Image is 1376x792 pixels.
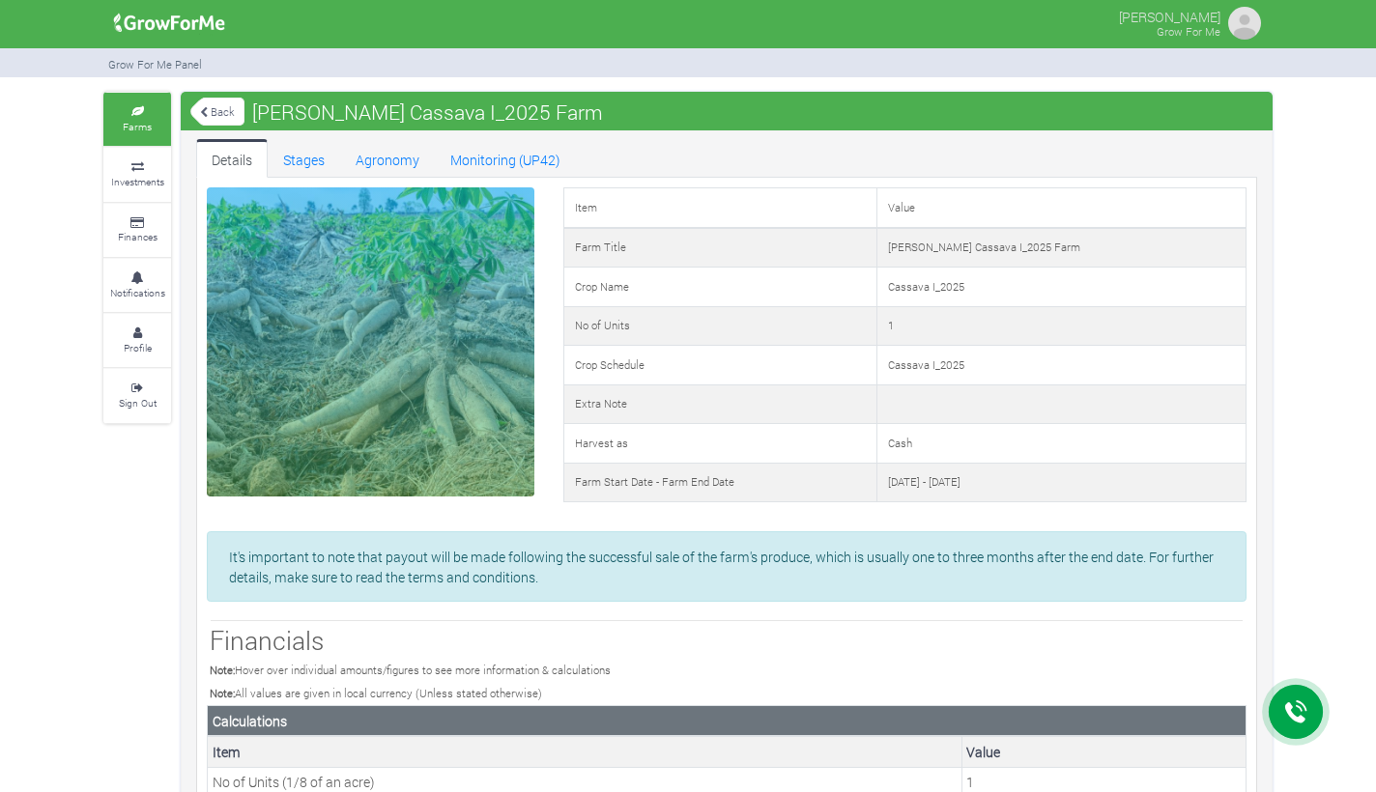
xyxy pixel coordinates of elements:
[563,268,876,307] td: Crop Name
[118,230,158,243] small: Finances
[563,228,876,268] td: Farm Title
[110,286,165,299] small: Notifications
[124,341,152,354] small: Profile
[103,204,171,257] a: Finances
[103,369,171,422] a: Sign Out
[210,663,235,677] b: Note:
[966,743,1000,761] b: Value
[563,463,876,502] td: Farm Start Date - Farm End Date
[563,384,876,424] td: Extra Note
[876,306,1246,346] td: 1
[210,625,1244,656] h3: Financials
[876,228,1246,268] td: [PERSON_NAME] Cassava I_2025 Farm
[213,743,241,761] b: Item
[340,139,435,178] a: Agronomy
[108,57,202,71] small: Grow For Me Panel
[103,93,171,146] a: Farms
[563,424,876,464] td: Harvest as
[196,139,268,178] a: Details
[563,306,876,346] td: No of Units
[876,268,1246,307] td: Cassava I_2025
[103,148,171,201] a: Investments
[1119,4,1220,27] p: [PERSON_NAME]
[190,96,244,127] a: Back
[1157,24,1220,39] small: Grow For Me
[876,346,1246,385] td: Cassava I_2025
[107,4,232,42] img: growforme image
[210,663,611,677] small: Hover over individual amounts/figures to see more information & calculations
[563,188,876,228] td: Item
[563,346,876,385] td: Crop Schedule
[119,396,157,410] small: Sign Out
[876,463,1246,502] td: [DATE] - [DATE]
[435,139,576,178] a: Monitoring (UP42)
[208,706,1247,737] th: Calculations
[210,686,542,700] small: All values are given in local currency (Unless stated otherwise)
[229,547,1224,587] p: It's important to note that payout will be made following the successful sale of the farm's produ...
[123,120,152,133] small: Farms
[268,139,340,178] a: Stages
[210,686,235,700] b: Note:
[876,188,1246,228] td: Value
[247,93,608,131] span: [PERSON_NAME] Cassava I_2025 Farm
[876,424,1246,464] td: Cash
[111,175,164,188] small: Investments
[1225,4,1264,42] img: growforme image
[103,314,171,367] a: Profile
[103,259,171,312] a: Notifications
